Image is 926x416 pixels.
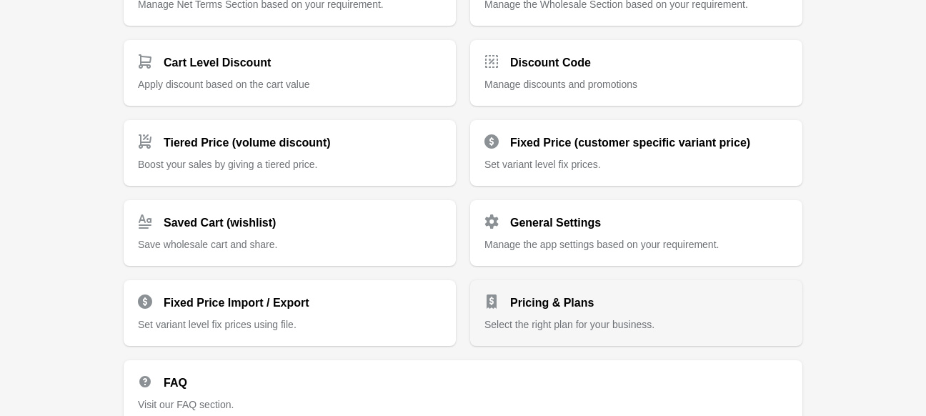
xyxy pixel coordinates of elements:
[164,294,309,312] h2: Fixed Price Import / Export
[164,214,276,232] h2: Saved Cart (wishlist)
[138,239,277,250] span: Save wholesale cart and share.
[484,319,654,330] span: Select the right plan for your business.
[484,79,637,90] span: Manage discounts and promotions
[484,239,719,250] span: Manage the app settings based on your requirement.
[510,214,601,232] h2: General Settings
[164,54,271,71] h2: Cart Level Discount
[138,159,317,170] span: Boost your sales by giving a tiered price.
[510,134,750,152] h2: Fixed Price (customer specific variant price)
[138,399,234,410] span: Visit our FAQ section.
[138,79,310,90] span: Apply discount based on the cart value
[510,294,594,312] h2: Pricing & Plans
[164,134,331,152] h2: Tiered Price (volume discount)
[138,319,297,330] span: Set variant level fix prices using file.
[164,375,187,392] h2: FAQ
[484,159,601,170] span: Set variant level fix prices.
[510,54,591,71] h2: Discount Code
